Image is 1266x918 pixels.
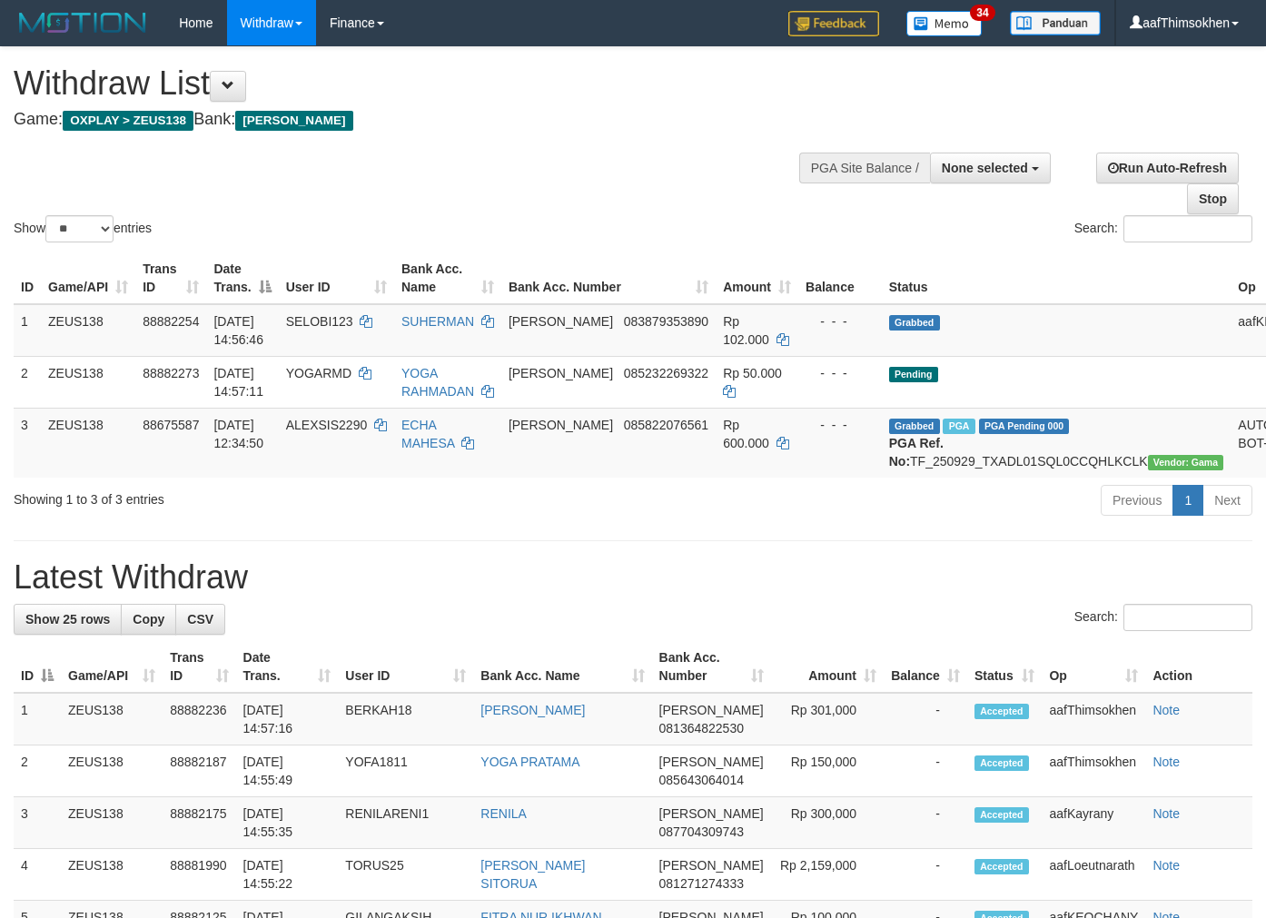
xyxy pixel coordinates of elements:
[121,604,176,635] a: Copy
[279,252,394,304] th: User ID: activate to sort column ascending
[716,252,798,304] th: Amount: activate to sort column ascending
[889,419,940,434] span: Grabbed
[1042,641,1145,693] th: Op: activate to sort column ascending
[61,745,163,797] td: ZEUS138
[624,418,708,432] span: Copy 085822076561 to clipboard
[14,797,61,849] td: 3
[974,859,1029,874] span: Accepted
[1074,604,1252,631] label: Search:
[163,849,235,901] td: 88881990
[206,252,278,304] th: Date Trans.: activate to sort column descending
[509,366,613,380] span: [PERSON_NAME]
[401,314,474,329] a: SUHERMAN
[401,418,454,450] a: ECHA MAHESA
[236,693,339,745] td: [DATE] 14:57:16
[213,418,263,450] span: [DATE] 12:34:50
[806,364,875,382] div: - - -
[884,849,967,901] td: -
[61,693,163,745] td: ZEUS138
[338,745,473,797] td: YOFA1811
[882,408,1231,478] td: TF_250929_TXADL01SQL0CCQHLKCLK
[286,314,353,329] span: SELOBI123
[480,703,585,717] a: [PERSON_NAME]
[14,559,1252,596] h1: Latest Withdraw
[509,314,613,329] span: [PERSON_NAME]
[1187,183,1239,214] a: Stop
[1042,797,1145,849] td: aafKayrany
[771,693,884,745] td: Rp 301,000
[1172,485,1203,516] a: 1
[14,65,826,102] h1: Withdraw List
[63,111,193,131] span: OXPLAY > ZEUS138
[25,612,110,627] span: Show 25 rows
[1148,455,1224,470] span: Vendor URL: https://trx31.1velocity.biz
[14,483,514,508] div: Showing 1 to 3 of 3 entries
[723,366,782,380] span: Rp 50.000
[1202,485,1252,516] a: Next
[884,641,967,693] th: Balance: activate to sort column ascending
[236,641,339,693] th: Date Trans.: activate to sort column ascending
[61,641,163,693] th: Game/API: activate to sort column ascending
[480,858,585,891] a: [PERSON_NAME] SITORUA
[213,366,263,399] span: [DATE] 14:57:11
[889,367,938,382] span: Pending
[473,641,651,693] th: Bank Acc. Name: activate to sort column ascending
[723,314,769,347] span: Rp 102.000
[659,876,744,891] span: Copy 081271274333 to clipboard
[788,11,879,36] img: Feedback.jpg
[14,849,61,901] td: 4
[771,745,884,797] td: Rp 150,000
[338,797,473,849] td: RENILARENI1
[509,418,613,432] span: [PERSON_NAME]
[41,356,135,408] td: ZEUS138
[1042,693,1145,745] td: aafThimsokhen
[889,315,940,331] span: Grabbed
[889,436,944,469] b: PGA Ref. No:
[394,252,501,304] th: Bank Acc. Name: activate to sort column ascending
[771,797,884,849] td: Rp 300,000
[1096,153,1239,183] a: Run Auto-Refresh
[501,252,716,304] th: Bank Acc. Number: activate to sort column ascending
[14,252,41,304] th: ID
[930,153,1051,183] button: None selected
[401,366,474,399] a: YOGA RAHMADAN
[235,111,352,131] span: [PERSON_NAME]
[14,693,61,745] td: 1
[979,419,1070,434] span: PGA Pending
[624,314,708,329] span: Copy 083879353890 to clipboard
[41,304,135,357] td: ZEUS138
[799,153,930,183] div: PGA Site Balance /
[338,849,473,901] td: TORUS25
[135,252,206,304] th: Trans ID: activate to sort column ascending
[163,797,235,849] td: 88882175
[1152,703,1180,717] a: Note
[806,416,875,434] div: - - -
[41,408,135,478] td: ZEUS138
[1010,11,1101,35] img: panduan.png
[143,314,199,329] span: 88882254
[61,797,163,849] td: ZEUS138
[143,418,199,432] span: 88675587
[1123,215,1252,242] input: Search:
[659,806,764,821] span: [PERSON_NAME]
[659,721,744,735] span: Copy 081364822530 to clipboard
[659,755,764,769] span: [PERSON_NAME]
[14,111,826,129] h4: Game: Bank:
[236,797,339,849] td: [DATE] 14:55:35
[974,807,1029,823] span: Accepted
[652,641,771,693] th: Bank Acc. Number: activate to sort column ascending
[884,745,967,797] td: -
[1152,755,1180,769] a: Note
[14,408,41,478] td: 3
[1042,745,1145,797] td: aafThimsokhen
[338,693,473,745] td: BERKAH18
[163,745,235,797] td: 88882187
[14,215,152,242] label: Show entries
[906,11,983,36] img: Button%20Memo.svg
[1152,858,1180,873] a: Note
[187,612,213,627] span: CSV
[771,641,884,693] th: Amount: activate to sort column ascending
[480,755,579,769] a: YOGA PRATAMA
[41,252,135,304] th: Game/API: activate to sort column ascending
[213,314,263,347] span: [DATE] 14:56:46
